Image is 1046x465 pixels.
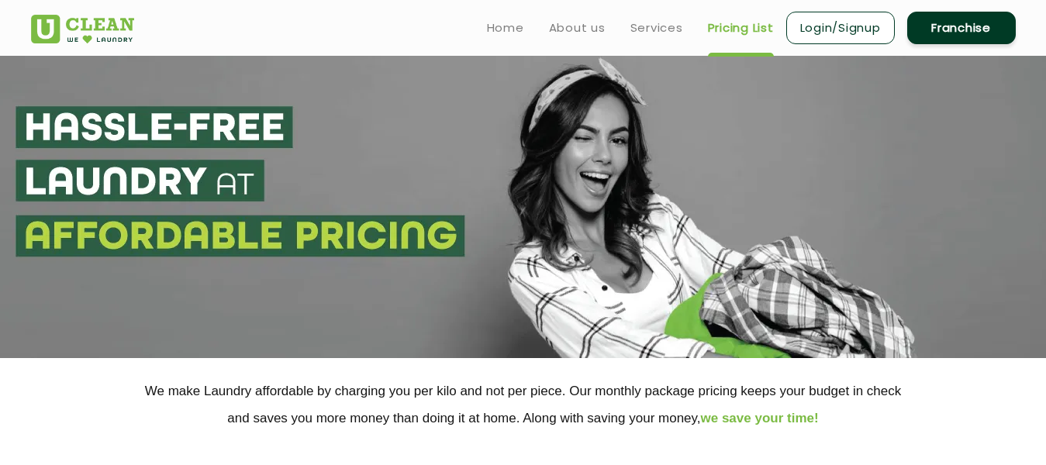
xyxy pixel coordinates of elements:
a: Services [630,19,683,37]
a: Login/Signup [786,12,895,44]
a: Home [487,19,524,37]
a: Franchise [907,12,1016,44]
a: Pricing List [708,19,774,37]
p: We make Laundry affordable by charging you per kilo and not per piece. Our monthly package pricin... [31,377,1016,432]
img: UClean Laundry and Dry Cleaning [31,15,134,43]
span: we save your time! [701,411,819,425]
a: About us [549,19,606,37]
